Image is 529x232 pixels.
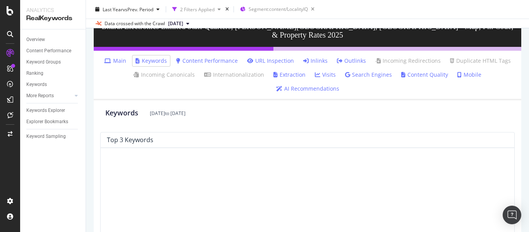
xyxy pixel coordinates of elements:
button: Segment:content/LocalityIQ [237,3,318,15]
div: Keyword Sampling [26,132,66,141]
a: Keyword Groups [26,58,80,66]
div: Keywords Explorer [26,107,65,115]
span: vs Prev. Period [123,6,153,12]
a: Duplicate HTML Tags [450,57,511,65]
div: times [224,5,230,13]
div: Ranking [26,69,43,77]
a: More Reports [26,92,72,100]
div: More Reports [26,92,54,100]
a: Search Engines [345,71,392,79]
a: Ranking [26,69,80,77]
a: Incoming Redirections [375,57,441,65]
div: Data crossed with the Crawl [105,20,165,27]
button: 2 Filters Applied [169,3,224,15]
span: Segment: content/LocalityIQ [249,6,308,12]
a: Overview [26,36,80,44]
div: top 3 keywords [107,136,153,144]
span: 2025 Sep. 1st [168,20,183,27]
div: 2 Filters Applied [180,6,215,12]
div: Keywords [105,108,138,118]
div: Keyword Groups [26,58,61,66]
a: Inlinks [303,57,328,65]
a: AI Recommendations [276,85,339,93]
a: Visits [315,71,336,79]
div: RealKeywords [26,14,79,23]
div: Open Intercom Messenger [503,206,521,224]
div: Keywords [26,81,47,89]
a: URL Inspection [247,57,294,65]
a: Mobile [457,71,481,79]
a: Content Quality [401,71,448,79]
a: Outlinks [337,57,366,65]
a: Content Performance [26,47,80,55]
div: Analytics [26,6,79,14]
a: Explorer Bookmarks [26,118,80,126]
h3: Bharat Electronics Limited Staff Quarters, [PERSON_NAME][GEOGRAPHIC_DATA], [GEOGRAPHIC_DATA] - Ma... [94,14,521,47]
span: Last Year [103,6,123,12]
a: Internationalization [204,71,264,79]
a: Incoming Canonicals [134,71,195,79]
a: Keywords Explorer [26,107,80,115]
div: Content Performance [26,47,71,55]
div: Overview [26,36,45,44]
a: Main [104,57,126,65]
a: Content Performance [176,57,238,65]
a: Keywords [26,81,80,89]
a: Extraction [273,71,306,79]
a: Keyword Sampling [26,132,80,141]
button: Last YearvsPrev. Period [92,3,163,15]
div: [DATE] to [DATE] [150,110,185,117]
a: Keywords [136,57,167,65]
button: [DATE] [165,19,192,28]
div: Explorer Bookmarks [26,118,68,126]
